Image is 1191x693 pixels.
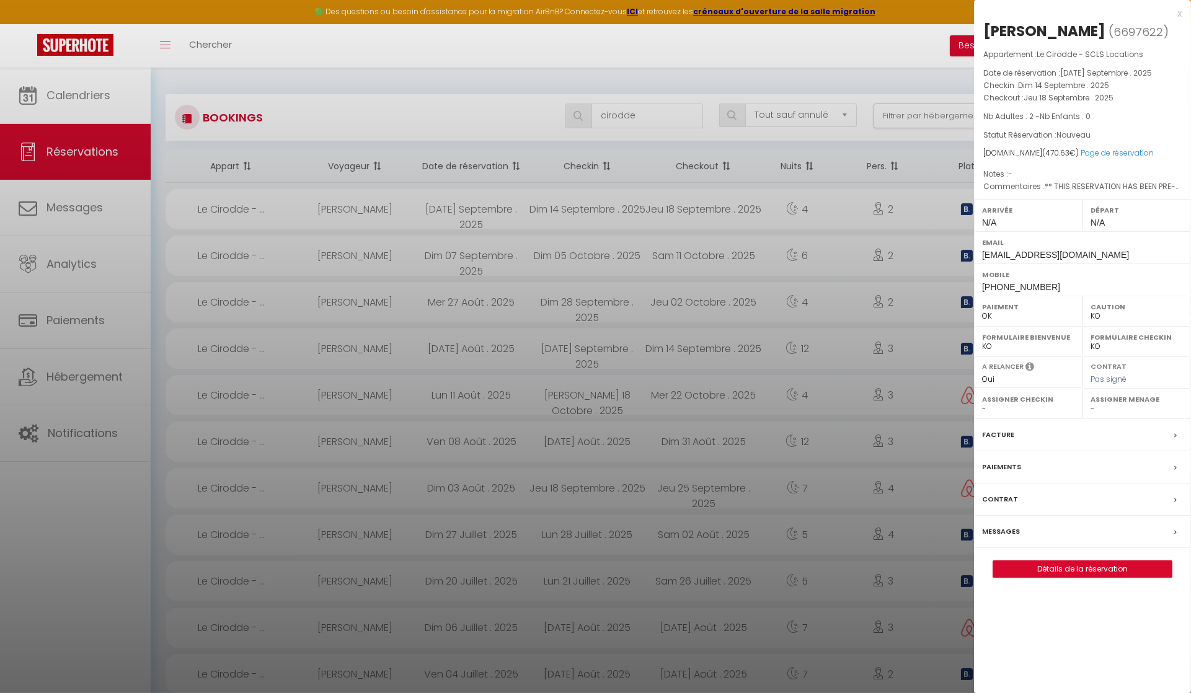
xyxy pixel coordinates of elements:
[982,218,996,227] span: N/A
[983,48,1182,61] p: Appartement :
[983,21,1105,41] div: [PERSON_NAME]
[1024,92,1114,103] span: Jeu 18 Septembre . 2025
[1025,361,1034,375] i: Sélectionner OUI si vous souhaiter envoyer les séquences de messages post-checkout
[1091,361,1127,369] label: Contrat
[982,461,1021,474] label: Paiements
[983,67,1182,79] p: Date de réservation :
[982,250,1129,260] span: [EMAIL_ADDRESS][DOMAIN_NAME]
[1042,148,1079,158] span: ( €)
[1114,24,1163,40] span: 6697622
[1091,374,1127,384] span: Pas signé
[983,148,1182,159] div: [DOMAIN_NAME]
[982,204,1074,216] label: Arrivée
[983,129,1182,141] p: Statut Réservation :
[1060,68,1152,78] span: [DATE] Septembre . 2025
[983,180,1182,193] p: Commentaires :
[1056,130,1091,140] span: Nouveau
[982,268,1183,281] label: Mobile
[982,301,1074,313] label: Paiement
[982,331,1074,343] label: Formulaire Bienvenue
[982,493,1018,506] label: Contrat
[1091,393,1183,405] label: Assigner Menage
[1037,49,1143,60] span: Le Cirodde - SCLS Locations
[1081,148,1154,158] a: Page de réservation
[1109,23,1169,40] span: ( )
[974,6,1182,21] div: x
[983,168,1182,180] p: Notes :
[982,282,1060,292] span: [PHONE_NUMBER]
[10,5,47,42] button: Ouvrir le widget de chat LiveChat
[1045,148,1069,158] span: 470.63
[1040,111,1091,121] span: Nb Enfants : 0
[983,92,1182,104] p: Checkout :
[982,236,1183,249] label: Email
[982,525,1020,538] label: Messages
[982,393,1074,405] label: Assigner Checkin
[993,561,1172,577] a: Détails de la réservation
[983,79,1182,92] p: Checkin :
[1091,331,1183,343] label: Formulaire Checkin
[983,111,1091,121] span: Nb Adultes : 2 -
[982,428,1014,441] label: Facture
[1091,218,1105,227] span: N/A
[1091,204,1183,216] label: Départ
[1008,169,1012,179] span: -
[982,361,1024,372] label: A relancer
[1091,301,1183,313] label: Caution
[1018,80,1109,90] span: Dim 14 Septembre . 2025
[993,560,1172,578] button: Détails de la réservation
